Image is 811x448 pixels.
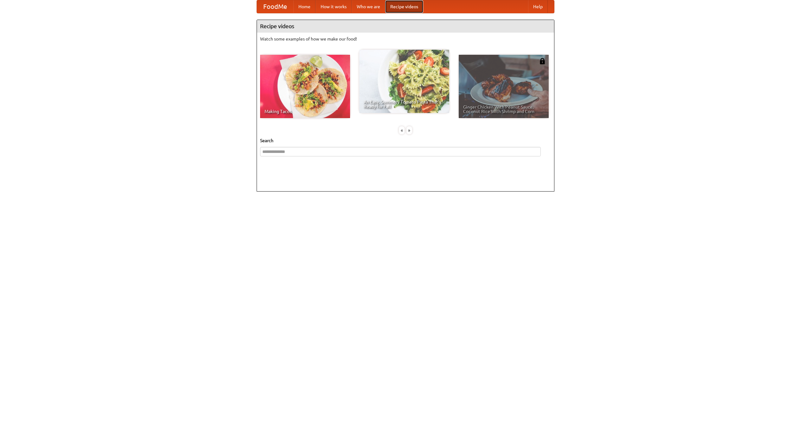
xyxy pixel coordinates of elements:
a: Who we are [352,0,385,13]
a: An Easy, Summery Tomato Pasta That's Ready for Fall [359,50,449,113]
img: 483408.png [539,58,546,64]
a: Making Tacos [260,55,350,118]
div: » [406,126,412,134]
span: Making Tacos [265,109,346,114]
p: Watch some examples of how we make our food! [260,36,551,42]
a: How it works [316,0,352,13]
a: Recipe videos [385,0,423,13]
a: Help [528,0,548,13]
div: « [399,126,405,134]
span: An Easy, Summery Tomato Pasta That's Ready for Fall [364,100,445,109]
a: FoodMe [257,0,293,13]
a: Home [293,0,316,13]
h5: Search [260,137,551,144]
h4: Recipe videos [257,20,554,33]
